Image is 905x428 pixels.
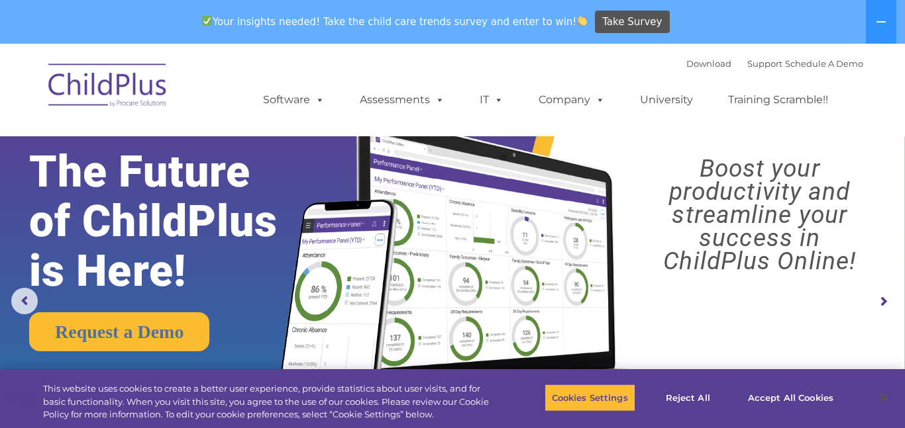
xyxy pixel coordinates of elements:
img: 👏 [577,16,587,26]
a: Request a Demo [29,312,209,351]
a: Schedule A Demo [785,58,863,69]
a: University [627,87,706,113]
span: Phone number [184,142,240,151]
a: Software [250,87,338,113]
a: Support [747,58,782,69]
button: Reject All [647,384,729,411]
span: Take Survey [602,11,662,34]
font: | [686,58,863,69]
img: ChildPlus by Procare Solutions [42,54,174,120]
span: Last name [184,87,225,97]
img: ✅ [202,16,212,26]
div: This website uses cookies to create a better user experience, provide statistics about user visit... [43,382,498,421]
a: IT [466,87,517,113]
button: Close [869,383,898,412]
a: Company [525,87,618,113]
button: Accept All Cookies [741,384,841,411]
rs-layer: The Future of ChildPlus is Here! [29,147,318,296]
button: Cookies Settings [545,384,635,411]
a: Download [686,58,731,69]
a: Take Survey [595,11,670,34]
a: Training Scramble!! [715,87,841,113]
a: Assessments [346,87,458,113]
rs-layer: Boost your productivity and streamline your success in ChildPlus Online! [625,157,894,273]
span: Your insights needed! Take the child care trends survey and enter to win! [196,9,593,34]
